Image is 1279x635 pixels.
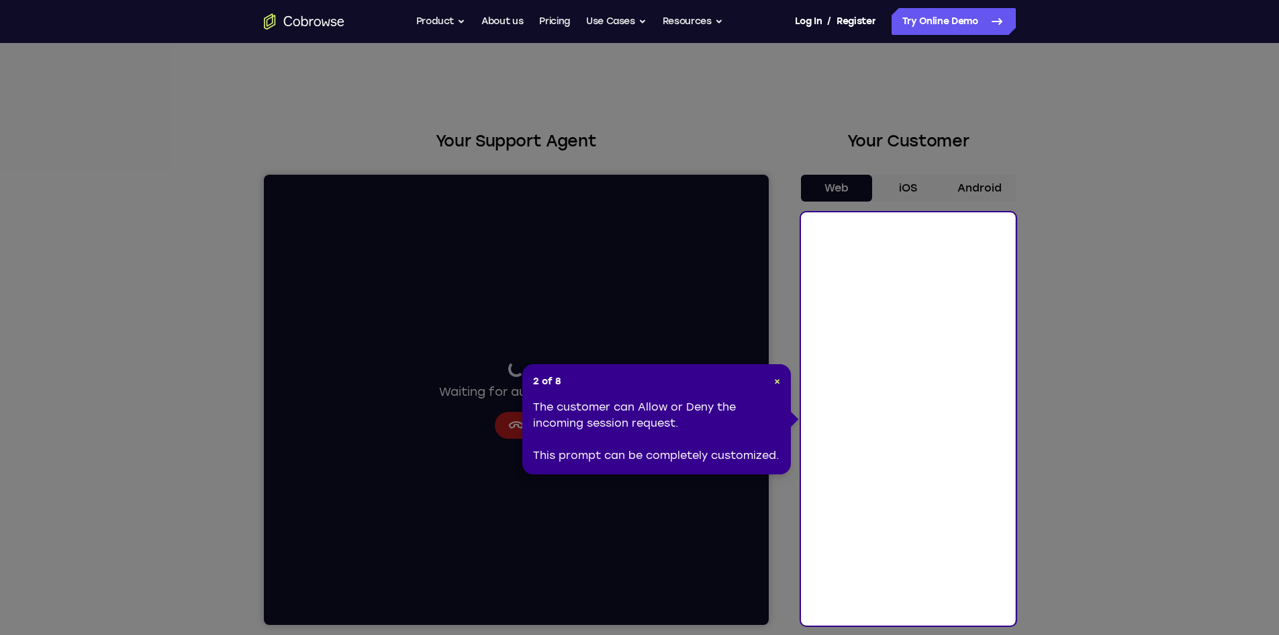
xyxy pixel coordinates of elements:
button: Product [416,8,466,35]
span: 2 of 8 [533,375,561,388]
span: / [827,13,831,30]
button: Close Tour [774,375,780,388]
div: The customer can Allow or Deny the incoming session request. This prompt can be completely custom... [533,399,780,464]
span: × [774,376,780,387]
button: Resources [663,8,723,35]
a: Pricing [539,8,570,35]
a: Register [837,8,875,35]
button: Use Cases [586,8,647,35]
button: Cancel [231,237,274,264]
div: Waiting for authorization [175,186,330,226]
a: About us [481,8,523,35]
a: Log In [795,8,822,35]
a: Go to the home page [264,13,344,30]
a: Try Online Demo [892,8,1016,35]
